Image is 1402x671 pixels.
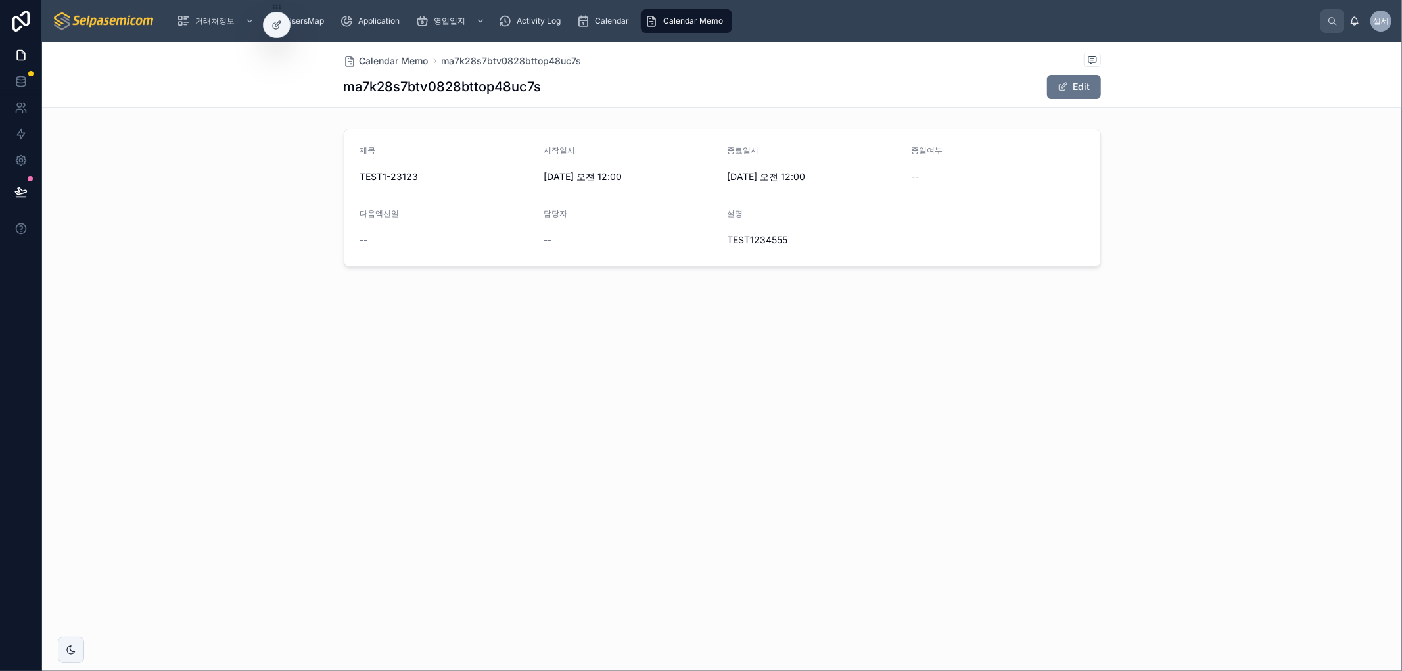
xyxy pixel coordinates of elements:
a: Activity Log [494,9,570,33]
span: 거래처정보 [195,16,235,26]
a: Calendar [572,9,638,33]
span: 종료일시 [728,145,759,155]
span: 제목 [360,145,376,155]
span: -- [360,233,368,246]
span: TEST1-23123 [360,170,534,183]
a: Application [336,9,409,33]
span: [DATE] 오전 12:00 [544,170,717,183]
span: 설명 [728,208,743,218]
span: 시작일시 [544,145,575,155]
span: TEST1234555 [728,233,1085,246]
span: 셀세 [1373,16,1389,26]
a: 영업일지 [411,9,492,33]
span: 종일여부 [911,145,943,155]
a: UsersMap [264,9,333,33]
img: App logo [53,11,156,32]
h1: ma7k28s7btv0828bttop48uc7s [344,78,542,96]
span: Calendar Memo [663,16,723,26]
span: Activity Log [517,16,561,26]
a: Calendar Memo [641,9,732,33]
span: Calendar Memo [360,55,429,68]
span: -- [911,170,919,183]
span: 다음엑션일 [360,208,400,218]
button: Edit [1047,75,1101,99]
span: Calendar [595,16,629,26]
span: UsersMap [286,16,324,26]
span: 담당자 [544,208,567,218]
a: ma7k28s7btv0828bttop48uc7s [442,55,582,68]
span: -- [544,233,551,246]
a: 거래처정보 [173,9,261,33]
div: scrollable content [166,7,1320,35]
span: Application [358,16,400,26]
a: Calendar Memo [344,55,429,68]
span: [DATE] 오전 12:00 [728,170,901,183]
span: 영업일지 [434,16,465,26]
